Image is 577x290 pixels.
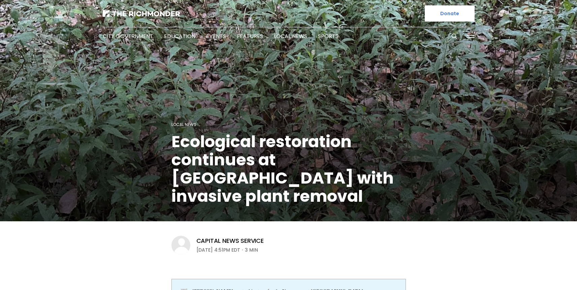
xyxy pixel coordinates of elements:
button: Search this site [449,31,459,41]
time: [DATE] 4:51PM EDT [196,246,240,254]
a: Features [237,32,263,40]
a: Donate [425,5,475,22]
a: Sports [318,32,339,40]
span: 3 min [245,246,258,254]
a: Capital News Service [196,237,264,245]
a: City Government [103,32,153,40]
a: Events [206,32,226,40]
a: Education [164,32,195,40]
a: Local News [274,32,307,40]
a: Local News [171,122,196,127]
img: The Richmonder [103,10,180,17]
h1: Ecological restoration continues at [GEOGRAPHIC_DATA] with invasive plant removal [171,133,406,205]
